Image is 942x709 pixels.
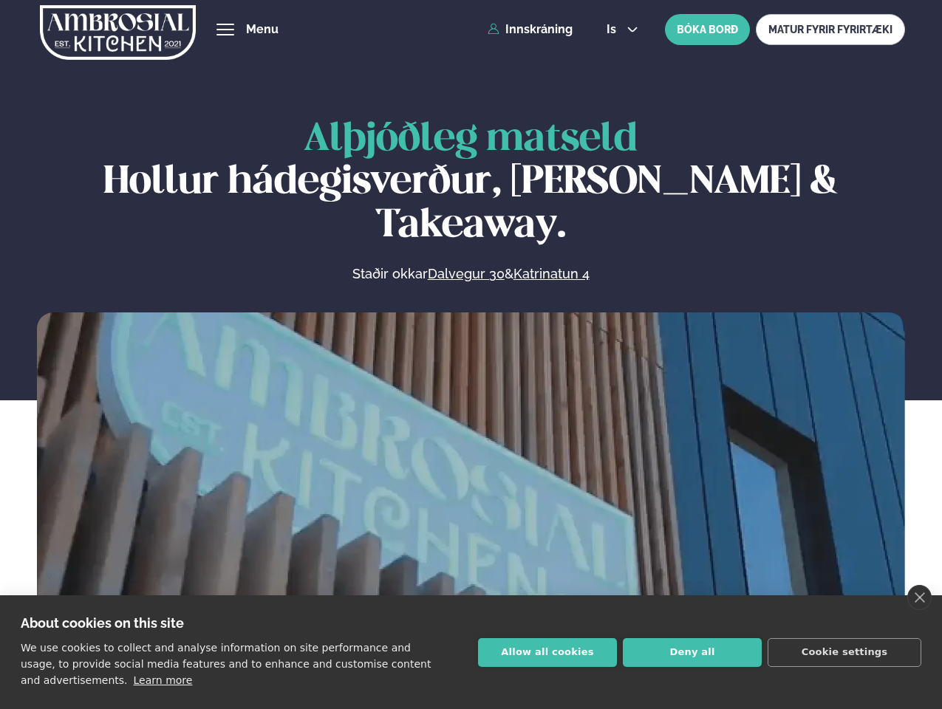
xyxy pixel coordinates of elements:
a: close [907,585,932,610]
button: BÓKA BORÐ [665,14,750,45]
img: logo [40,2,196,63]
a: Dalvegur 30 [428,265,505,283]
a: Learn more [134,674,193,686]
button: Allow all cookies [478,638,617,667]
span: Alþjóðleg matseld [304,121,638,158]
h1: Hollur hádegisverður, [PERSON_NAME] & Takeaway. [37,118,905,247]
p: We use cookies to collect and analyse information on site performance and usage, to provide socia... [21,642,431,686]
button: hamburger [216,21,234,38]
button: Cookie settings [768,638,921,667]
a: Innskráning [488,23,573,36]
strong: About cookies on this site [21,615,184,631]
button: Deny all [623,638,762,667]
p: Staðir okkar & [191,265,750,283]
button: is [595,24,650,35]
a: MATUR FYRIR FYRIRTÆKI [756,14,905,45]
span: is [607,24,621,35]
a: Katrinatun 4 [513,265,590,283]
